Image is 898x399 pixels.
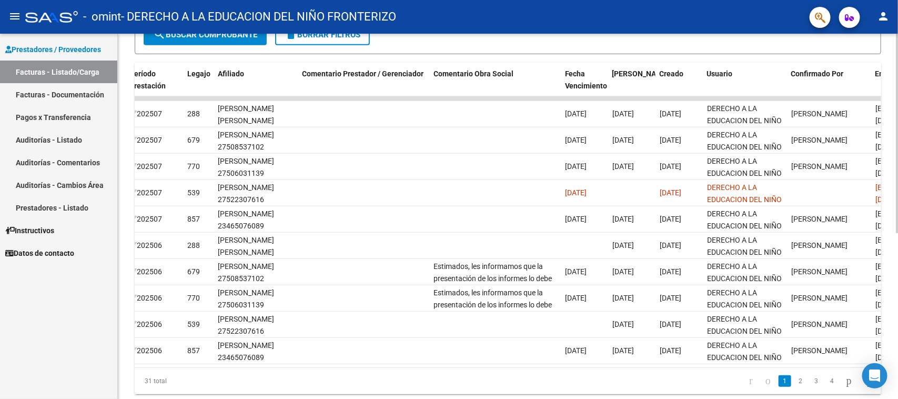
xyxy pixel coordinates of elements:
[129,294,162,302] span: 202506
[660,320,681,328] span: [DATE]
[660,109,681,118] span: [DATE]
[612,136,634,144] span: [DATE]
[612,162,634,171] span: [DATE]
[660,241,681,250] span: [DATE]
[612,346,634,355] span: [DATE]
[707,288,782,321] span: DERECHO A LA EDUCACION DEL NIÑO FRONTERIZO
[218,182,294,206] div: [PERSON_NAME] 27522307616
[791,136,847,144] span: [PERSON_NAME]
[777,372,793,390] li: page 1
[565,109,587,118] span: [DATE]
[707,262,782,295] span: DERECHO A LA EDUCACION DEL NIÑO FRONTERIZO
[565,215,587,223] span: [DATE]
[433,288,556,381] span: Estimados, les informamos que la presentación de los informes lo debe hacer la o el titular a tra...
[707,157,782,189] span: DERECHO A LA EDUCACION DEL NIÑO FRONTERIZO
[565,346,587,355] span: [DATE]
[660,267,681,276] span: [DATE]
[298,63,429,109] datatable-header-cell: Comentario Prestador / Gerenciador
[125,63,183,109] datatable-header-cell: Período Prestación
[707,131,782,163] span: DERECHO A LA EDUCACION DEL NIÑO FRONTERIZO
[862,363,887,388] div: Open Intercom Messenger
[660,188,681,197] span: [DATE]
[187,108,200,120] div: 288
[187,134,200,146] div: 679
[793,372,809,390] li: page 2
[655,63,703,109] datatable-header-cell: Creado
[608,63,655,109] datatable-header-cell: Fecha Confimado
[433,262,556,354] span: Estimados, les informamos que la presentación de los informes lo debe hacer la o el titular a tra...
[761,375,775,387] a: go to previous page
[842,375,856,387] a: go to next page
[129,109,162,118] span: 202507
[791,241,847,250] span: [PERSON_NAME]
[660,294,681,302] span: [DATE]
[612,320,634,328] span: [DATE]
[791,215,847,223] span: [PERSON_NAME]
[877,10,890,23] mat-icon: person
[187,161,200,173] div: 770
[660,162,681,171] span: [DATE]
[875,69,894,78] span: Email
[612,241,634,250] span: [DATE]
[275,24,370,45] button: Borrar Filtros
[218,155,294,179] div: [PERSON_NAME] 27506031139
[707,236,782,268] span: DERECHO A LA EDUCACION DEL NIÑO FRONTERIZO
[5,225,54,236] span: Instructivos
[129,69,166,90] span: Período Prestación
[5,44,101,55] span: Prestadores / Proveedores
[612,215,634,223] span: [DATE]
[660,69,684,78] span: Creado
[791,294,847,302] span: [PERSON_NAME]
[187,292,200,304] div: 770
[612,69,669,78] span: [PERSON_NAME]
[8,10,21,23] mat-icon: menu
[218,313,294,337] div: [PERSON_NAME] 27522307616
[779,375,791,387] a: 1
[144,24,267,45] button: Buscar Comprobante
[561,63,608,109] datatable-header-cell: Fecha Vencimiento
[218,234,294,270] div: [PERSON_NAME] [PERSON_NAME] 27512763095
[187,240,200,252] div: 288
[121,5,396,28] span: - DERECHO A LA EDUCACION DEL NIÑO FRONTERIZO
[285,30,360,39] span: Borrar Filtros
[129,215,162,223] span: 202507
[660,136,681,144] span: [DATE]
[187,213,200,225] div: 857
[285,28,297,41] mat-icon: delete
[129,320,162,328] span: 202506
[187,345,200,357] div: 857
[791,267,847,276] span: [PERSON_NAME]
[218,287,294,311] div: [PERSON_NAME] 27506031139
[183,63,214,109] datatable-header-cell: Legajo
[660,215,681,223] span: [DATE]
[218,129,294,153] div: [PERSON_NAME] 27508537102
[744,375,758,387] a: go to first page
[703,63,787,109] datatable-header-cell: Usuario
[707,104,782,137] span: DERECHO A LA EDUCACION DEL NIÑO FRONTERIZO
[794,375,807,387] a: 2
[218,208,294,232] div: [PERSON_NAME] 23465076089
[826,375,839,387] a: 4
[214,63,298,109] datatable-header-cell: Afiliado
[433,69,513,78] span: Comentario Obra Social
[5,247,74,259] span: Datos de contacto
[565,294,587,302] span: [DATE]
[129,346,162,355] span: 202506
[707,210,782,242] span: DERECHO A LA EDUCACION DEL NIÑO FRONTERIZO
[218,69,244,78] span: Afiliado
[707,315,782,347] span: DERECHO A LA EDUCACION DEL NIÑO FRONTERIZO
[218,261,294,285] div: [PERSON_NAME] 27508537102
[660,346,681,355] span: [DATE]
[187,187,200,199] div: 539
[612,294,634,302] span: [DATE]
[791,346,847,355] span: [PERSON_NAME]
[612,109,634,118] span: [DATE]
[787,63,871,109] datatable-header-cell: Confirmado Por
[129,267,162,276] span: 202506
[135,368,282,394] div: 31 total
[565,69,608,90] span: Fecha Vencimiento
[187,69,210,78] span: Legajo
[565,162,587,171] span: [DATE]
[809,372,824,390] li: page 3
[824,372,840,390] li: page 4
